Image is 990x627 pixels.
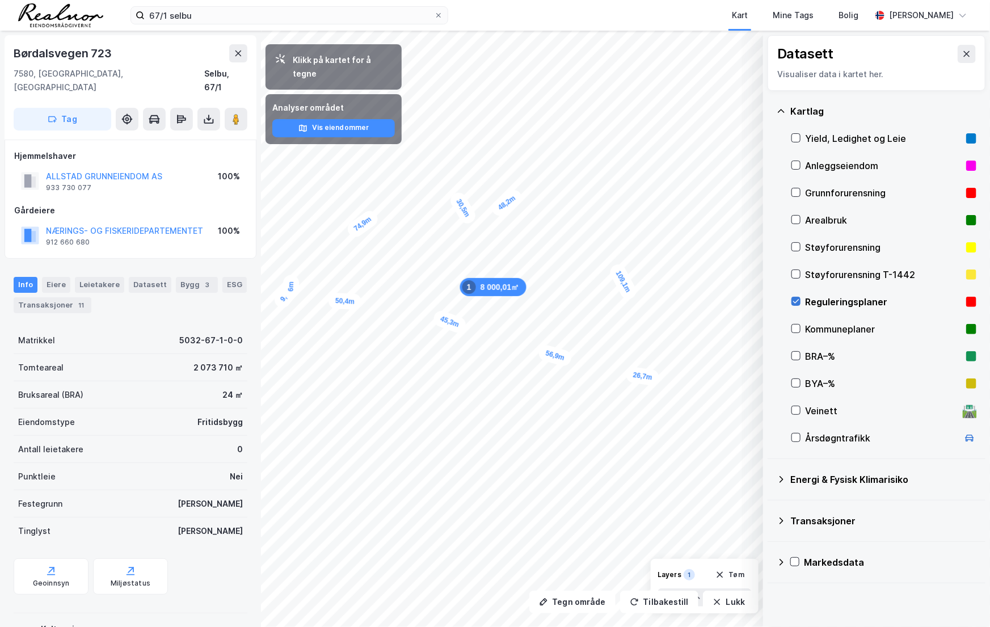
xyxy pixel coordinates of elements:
div: Map marker [537,343,573,368]
div: [PERSON_NAME] [889,9,954,22]
div: Reguleringsplaner [805,295,962,309]
iframe: Chat Widget [933,573,990,627]
button: Tilbakestill [620,591,698,613]
div: Markedsdata [804,556,976,569]
div: Transaksjoner [790,514,976,528]
div: Map marker [328,293,361,310]
div: 100% [218,170,240,183]
div: Leietakere [75,277,124,293]
div: Nei [230,470,243,483]
div: 7580, [GEOGRAPHIC_DATA], [GEOGRAPHIC_DATA] [14,67,204,94]
div: Map marker [625,366,660,386]
div: 1 [462,280,476,294]
div: Layers [658,570,681,579]
button: Tegn område [529,591,616,613]
div: Miljøstatus [111,579,150,588]
div: Veinett [805,404,958,418]
div: Matrikkel [18,334,55,347]
div: Map marker [432,309,468,335]
div: Eiere [42,277,70,293]
div: 0 [237,443,243,456]
div: BYA–% [805,377,962,390]
div: Støyforurensning [805,241,962,254]
button: Lukk [703,591,755,613]
div: 912 660 680 [46,238,90,247]
div: Tomteareal [18,361,64,374]
div: Map marker [345,208,381,240]
div: Analyser området [272,101,395,115]
div: Eiendomstype [18,415,75,429]
div: Antall leietakere [18,443,83,456]
div: Visualiser data i kartet her. [777,68,976,81]
button: Vis [658,588,752,607]
div: Datasett [129,277,171,293]
div: Punktleie [18,470,56,483]
div: 933 730 077 [46,183,91,192]
div: 100% [218,224,240,238]
div: 5032-67-1-0-0 [179,334,243,347]
div: Geoinnsyn [33,579,70,588]
div: Fritidsbygg [197,415,243,429]
div: Transaksjoner [14,297,91,313]
img: realnor-logo.934646d98de889bb5806.png [18,3,103,27]
div: Børdalsvegen 723 [14,44,114,62]
div: 3 [202,279,213,291]
div: Støyforurensning T-1442 [805,268,962,281]
input: Søk på adresse, matrikkel, gårdeiere, leietakere eller personer [145,7,434,24]
div: Kartlag [790,104,976,118]
div: Selbu, 67/1 [204,67,247,94]
div: Datasett [777,45,833,63]
div: Map marker [283,275,300,299]
div: Bygg [176,277,218,293]
div: Yield, Ledighet og Leie [805,132,962,145]
div: Festegrunn [18,497,62,511]
div: Årsdøgntrafikk [805,431,958,445]
div: Info [14,277,37,293]
div: Map marker [460,278,526,296]
div: Bruksareal (BRA) [18,388,83,402]
div: Gårdeiere [14,204,247,217]
button: Tøm [708,566,752,584]
div: Map marker [448,190,478,226]
div: BRA–% [805,350,962,363]
div: Map marker [608,262,639,301]
div: [PERSON_NAME] [178,497,243,511]
div: 2 073 710 ㎡ [193,361,243,374]
div: Kontrollprogram for chat [933,573,990,627]
div: Grunnforurensning [805,186,962,200]
div: ESG [222,277,247,293]
div: Arealbruk [805,213,962,227]
div: 1 [684,569,695,580]
div: Map marker [489,187,525,218]
div: Tinglyst [18,524,50,538]
div: [PERSON_NAME] [178,524,243,538]
div: Hjemmelshaver [14,149,247,163]
div: Anleggseiendom [805,159,962,172]
div: Klikk på kartet for å tegne [293,53,393,81]
button: Vis eiendommer [272,119,395,137]
div: 🛣️ [962,403,978,418]
div: Mine Tags [773,9,814,22]
button: Tag [14,108,111,131]
div: Kommuneplaner [805,322,962,336]
div: Kart [732,9,748,22]
div: 24 ㎡ [222,388,243,402]
div: Energi & Fysisk Klimarisiko [790,473,976,486]
div: Bolig [839,9,858,22]
div: 11 [75,300,87,311]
